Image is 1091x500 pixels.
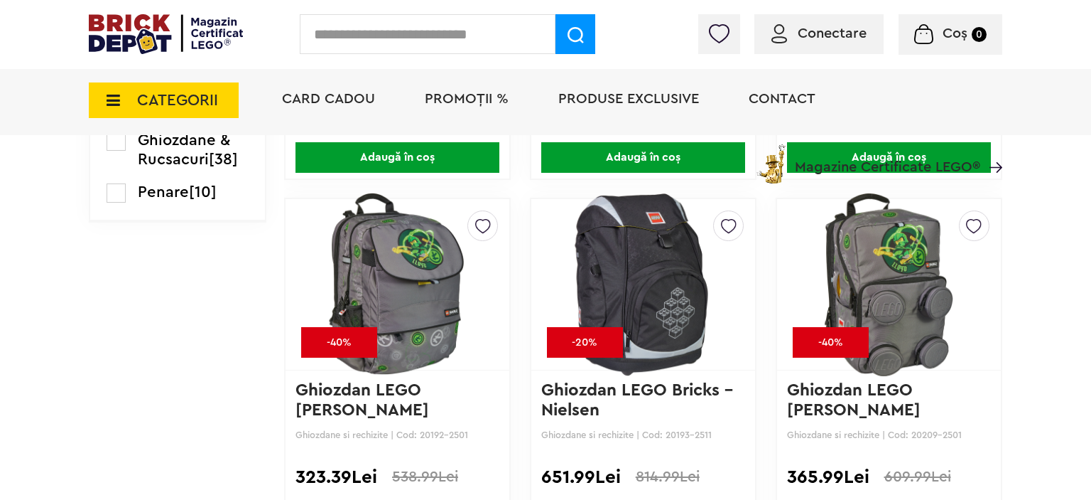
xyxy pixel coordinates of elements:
span: 651.99Lei [541,469,621,486]
div: -40% [793,327,869,358]
p: Ghiozdane si rechizite | Cod: 20192-2501 [295,430,499,440]
small: 0 [972,27,987,42]
a: Ghiozdan LEGO Bricks - Nielsen [541,382,738,419]
span: Coș [943,26,967,41]
a: Card Cadou [282,92,375,106]
img: Ghiozdan LEGO Ninjago - Petersen [795,185,983,384]
img: Ghiozdan LEGO Ninjago - Hansen [303,185,492,384]
span: [10] [189,184,217,200]
p: Ghiozdane si rechizite | Cod: 20193-2511 [541,430,745,440]
a: Contact [749,92,815,106]
span: Magazine Certificate LEGO® [795,142,980,174]
a: Conectare [771,26,867,41]
a: PROMOȚII % [425,92,509,106]
img: Ghiozdan LEGO Bricks - Nielsen [549,185,737,384]
span: 814.99Lei [636,469,700,484]
a: Ghiozdan LEGO [PERSON_NAME] [295,382,429,419]
a: Ghiozdan LEGO [PERSON_NAME] [787,382,921,419]
p: Ghiozdane si rechizite | Cod: 20209-2501 [787,430,991,440]
span: CATEGORII [137,92,218,108]
span: 609.99Lei [884,469,951,484]
span: 323.39Lei [295,469,377,486]
div: -20% [547,327,623,358]
a: Produse exclusive [558,92,699,106]
div: -40% [301,327,377,358]
span: Penare [138,184,189,200]
span: 365.99Lei [787,469,869,486]
span: Conectare [798,26,867,41]
span: 538.99Lei [392,469,458,484]
a: Magazine Certificate LEGO® [980,142,1002,156]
